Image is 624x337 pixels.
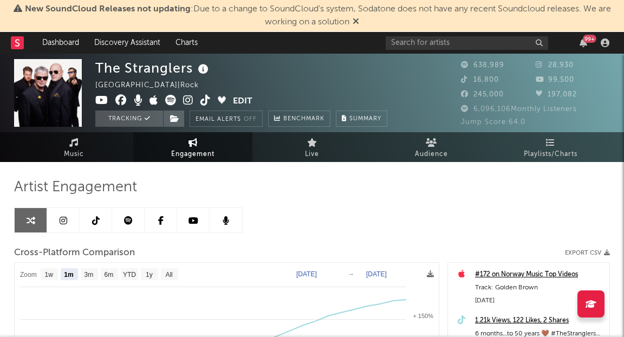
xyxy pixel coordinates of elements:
[491,132,610,162] a: Playlists/Charts
[95,111,163,127] button: Tracking
[461,76,499,83] span: 16,800
[35,32,87,54] a: Dashboard
[64,271,73,278] text: 1m
[461,119,525,126] span: Jump Score: 64.0
[87,32,168,54] a: Discovery Assistant
[190,111,263,127] button: Email AlertsOff
[252,132,372,162] a: Live
[461,91,504,98] span: 245,000
[25,5,611,27] span: : Due to a change to SoundCloud's system, Sodatone does not have any recent Soundcloud releases. ...
[524,148,577,161] span: Playlists/Charts
[413,313,433,319] text: + 150%
[25,5,191,14] span: New SoundCloud Releases not updating
[283,113,324,126] span: Benchmark
[64,148,84,161] span: Music
[268,111,330,127] a: Benchmark
[233,95,252,108] button: Edit
[366,270,387,278] text: [DATE]
[475,268,604,281] a: #172 on Norway Music Top Videos
[415,148,448,161] span: Audience
[536,76,574,83] span: 99,500
[536,91,577,98] span: 197,082
[84,271,94,278] text: 3m
[20,271,37,278] text: Zoom
[386,36,548,50] input: Search for artists
[105,271,114,278] text: 6m
[353,18,359,27] span: Dismiss
[133,132,252,162] a: Engagement
[536,62,574,69] span: 28,930
[168,32,205,54] a: Charts
[475,281,604,294] div: Track: Golden Brown
[349,116,381,122] span: Summary
[475,314,604,327] a: 1.21k Views, 122 Likes, 2 Shares
[372,132,491,162] a: Audience
[95,79,211,92] div: [GEOGRAPHIC_DATA] | Rock
[14,247,135,260] span: Cross-Platform Comparison
[146,271,153,278] text: 1y
[580,38,587,47] button: 99+
[171,148,214,161] span: Engagement
[45,271,54,278] text: 1w
[565,250,610,256] button: Export CSV
[14,132,133,162] a: Music
[14,181,137,194] span: Artist Engagement
[461,62,504,69] span: 638,989
[95,59,211,77] div: The Stranglers
[583,35,596,43] div: 99 +
[461,106,577,113] span: 6,096,106 Monthly Listeners
[296,270,317,278] text: [DATE]
[123,271,136,278] text: YTD
[165,271,172,278] text: All
[305,148,319,161] span: Live
[348,270,354,278] text: →
[475,294,604,307] div: [DATE]
[336,111,387,127] button: Summary
[244,116,257,122] em: Off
